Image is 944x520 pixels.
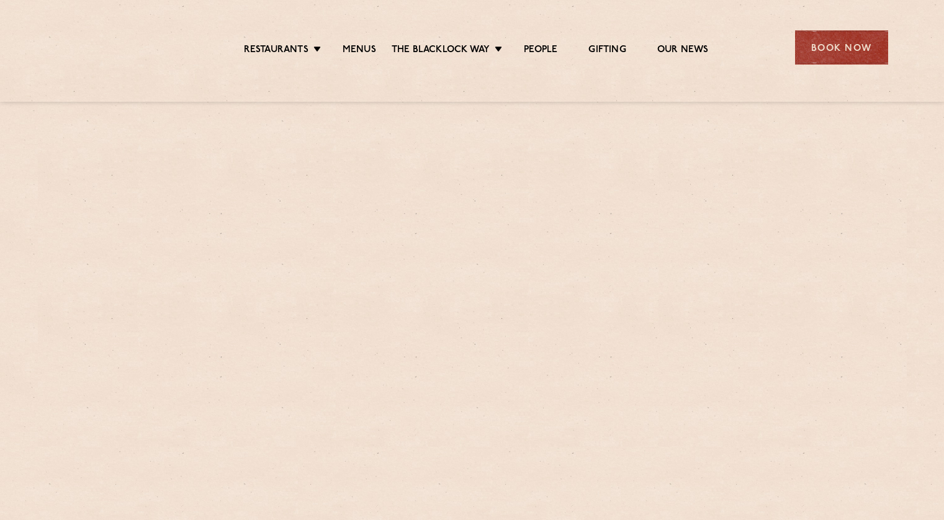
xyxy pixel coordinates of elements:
[244,44,308,58] a: Restaurants
[343,44,376,58] a: Menus
[588,44,626,58] a: Gifting
[795,30,888,65] div: Book Now
[524,44,557,58] a: People
[392,44,490,58] a: The Blacklock Way
[56,12,164,83] img: svg%3E
[657,44,709,58] a: Our News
